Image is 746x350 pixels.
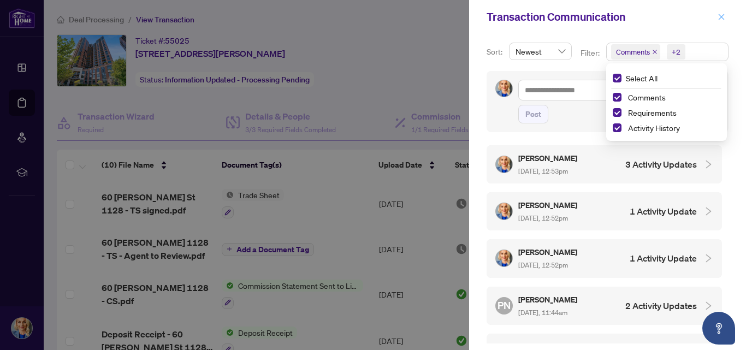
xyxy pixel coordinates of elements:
[628,92,666,102] span: Comments
[581,47,601,59] p: Filter:
[624,106,720,119] span: Requirements
[496,80,512,97] img: Profile Icon
[624,91,720,104] span: Comments
[625,158,697,171] h4: 3 Activity Updates
[518,105,548,123] button: Post
[518,214,568,222] span: [DATE], 12:52pm
[703,301,713,311] span: collapsed
[718,13,725,21] span: close
[518,246,579,258] h5: [PERSON_NAME]
[702,312,735,345] button: Open asap
[613,108,621,117] span: Select Requirements
[518,199,579,211] h5: [PERSON_NAME]
[621,72,662,84] span: Select All
[516,43,565,60] span: Newest
[652,49,658,55] span: close
[498,298,511,313] span: PN
[518,167,568,175] span: [DATE], 12:53pm
[487,46,505,58] p: Sort:
[613,93,621,102] span: Select Comments
[487,145,722,183] div: Profile Icon[PERSON_NAME] [DATE], 12:53pm3 Activity Updates
[703,159,713,169] span: collapsed
[496,203,512,220] img: Profile Icon
[518,293,579,306] h5: [PERSON_NAME]
[630,205,697,218] h4: 1 Activity Update
[518,152,579,164] h5: [PERSON_NAME]
[625,299,697,312] h4: 2 Activity Updates
[518,261,568,269] span: [DATE], 12:52pm
[630,252,697,265] h4: 1 Activity Update
[487,287,722,325] div: PN[PERSON_NAME] [DATE], 11:44am2 Activity Updates
[613,123,621,132] span: Select Activity History
[703,206,713,216] span: collapsed
[628,108,677,117] span: Requirements
[496,156,512,173] img: Profile Icon
[672,46,680,57] div: +2
[496,250,512,266] img: Profile Icon
[487,192,722,230] div: Profile Icon[PERSON_NAME] [DATE], 12:52pm1 Activity Update
[628,123,680,133] span: Activity History
[518,309,567,317] span: [DATE], 11:44am
[487,239,722,277] div: Profile Icon[PERSON_NAME] [DATE], 12:52pm1 Activity Update
[703,253,713,263] span: collapsed
[487,9,714,25] div: Transaction Communication
[611,44,660,60] span: Comments
[616,46,650,57] span: Comments
[624,121,720,134] span: Activity History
